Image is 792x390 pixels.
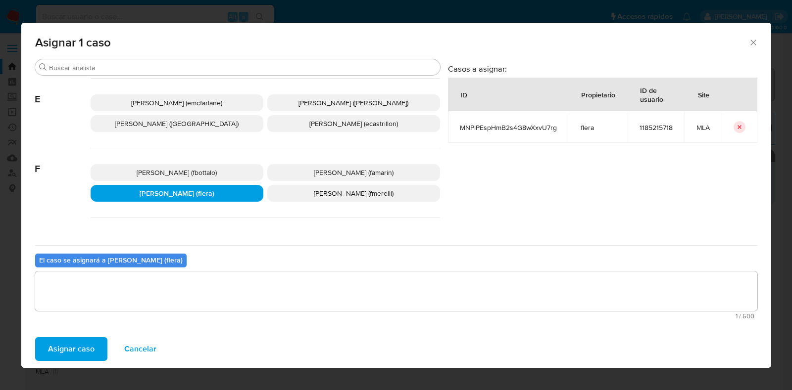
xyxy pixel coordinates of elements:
span: [PERSON_NAME] ([PERSON_NAME]) [298,98,408,108]
span: flera [581,123,616,132]
span: [PERSON_NAME] (fbottalo) [137,168,217,177]
span: [PERSON_NAME] (ecastrillon) [309,119,398,129]
span: Asignar 1 caso [35,37,749,48]
span: F [35,148,91,175]
div: [PERSON_NAME] (flera) [91,185,263,202]
button: icon-button [734,121,745,133]
span: [PERSON_NAME] (famarin) [314,168,394,177]
h3: Casos a asignar: [448,64,757,74]
div: [PERSON_NAME] (emcfarlane) [91,94,263,111]
div: [PERSON_NAME] (ecastrillon) [267,115,440,132]
span: [PERSON_NAME] (fmerelli) [314,188,394,198]
div: [PERSON_NAME] (fbottalo) [91,164,263,181]
span: Máximo 500 caracteres [38,313,754,319]
button: Asignar caso [35,337,107,361]
input: Buscar analista [49,63,436,72]
div: Site [686,83,721,106]
span: [PERSON_NAME] (flera) [140,188,214,198]
div: assign-modal [21,23,771,368]
span: MNPlPEspHmB2s4G8wXxvU7rg [460,123,557,132]
span: Asignar caso [48,338,95,360]
div: [PERSON_NAME] (famarin) [267,164,440,181]
span: [PERSON_NAME] (emcfarlane) [131,98,222,108]
div: Propietario [569,83,627,106]
b: El caso se asignará a [PERSON_NAME] (flera) [39,255,183,265]
button: Cancelar [111,337,169,361]
div: [PERSON_NAME] ([PERSON_NAME]) [267,94,440,111]
button: Cerrar ventana [748,38,757,46]
span: E [35,79,91,105]
div: ID de usuario [628,78,684,111]
span: G [35,218,91,245]
span: MLA [696,123,710,132]
span: Cancelar [124,338,156,360]
div: [PERSON_NAME] (fmerelli) [267,185,440,202]
button: Buscar [39,63,47,71]
div: [PERSON_NAME] ([GEOGRAPHIC_DATA]) [91,115,263,132]
span: [PERSON_NAME] ([GEOGRAPHIC_DATA]) [115,119,239,129]
div: ID [448,83,479,106]
span: 1185215718 [640,123,673,132]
